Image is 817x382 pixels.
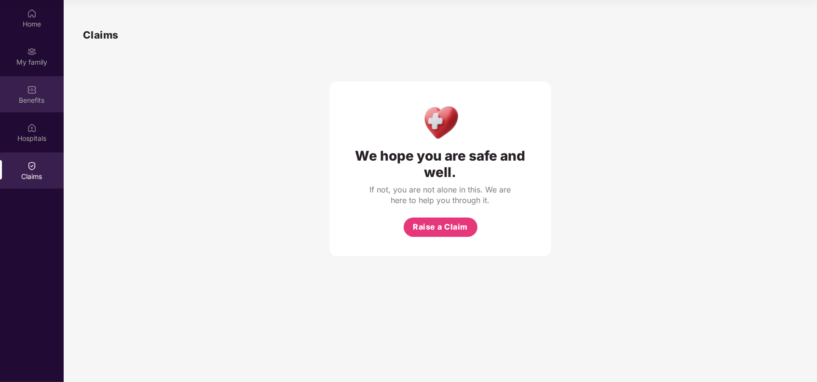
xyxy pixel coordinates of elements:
button: Raise a Claim [404,218,477,237]
span: Raise a Claim [413,221,468,233]
h1: Claims [83,27,119,43]
img: svg+xml;base64,PHN2ZyBpZD0iSG9zcGl0YWxzIiB4bWxucz0iaHR0cDovL3d3dy53My5vcmcvMjAwMC9zdmciIHdpZHRoPS... [27,123,37,133]
div: If not, you are not alone in this. We are here to help you through it. [368,184,513,205]
img: svg+xml;base64,PHN2ZyBpZD0iQ2xhaW0iIHhtbG5zPSJodHRwOi8vd3d3LnczLm9yZy8yMDAwL3N2ZyIgd2lkdGg9IjIwIi... [27,161,37,171]
img: svg+xml;base64,PHN2ZyBpZD0iQmVuZWZpdHMiIHhtbG5zPSJodHRwOi8vd3d3LnczLm9yZy8yMDAwL3N2ZyIgd2lkdGg9Ij... [27,85,37,95]
img: Health Care [420,101,462,143]
div: We hope you are safe and well. [349,148,532,180]
img: svg+xml;base64,PHN2ZyBpZD0iSG9tZSIgeG1sbnM9Imh0dHA6Ly93d3cudzMub3JnLzIwMDAvc3ZnIiB3aWR0aD0iMjAiIG... [27,9,37,18]
img: svg+xml;base64,PHN2ZyB3aWR0aD0iMjAiIGhlaWdodD0iMjAiIHZpZXdCb3g9IjAgMCAyMCAyMCIgZmlsbD0ibm9uZSIgeG... [27,47,37,56]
